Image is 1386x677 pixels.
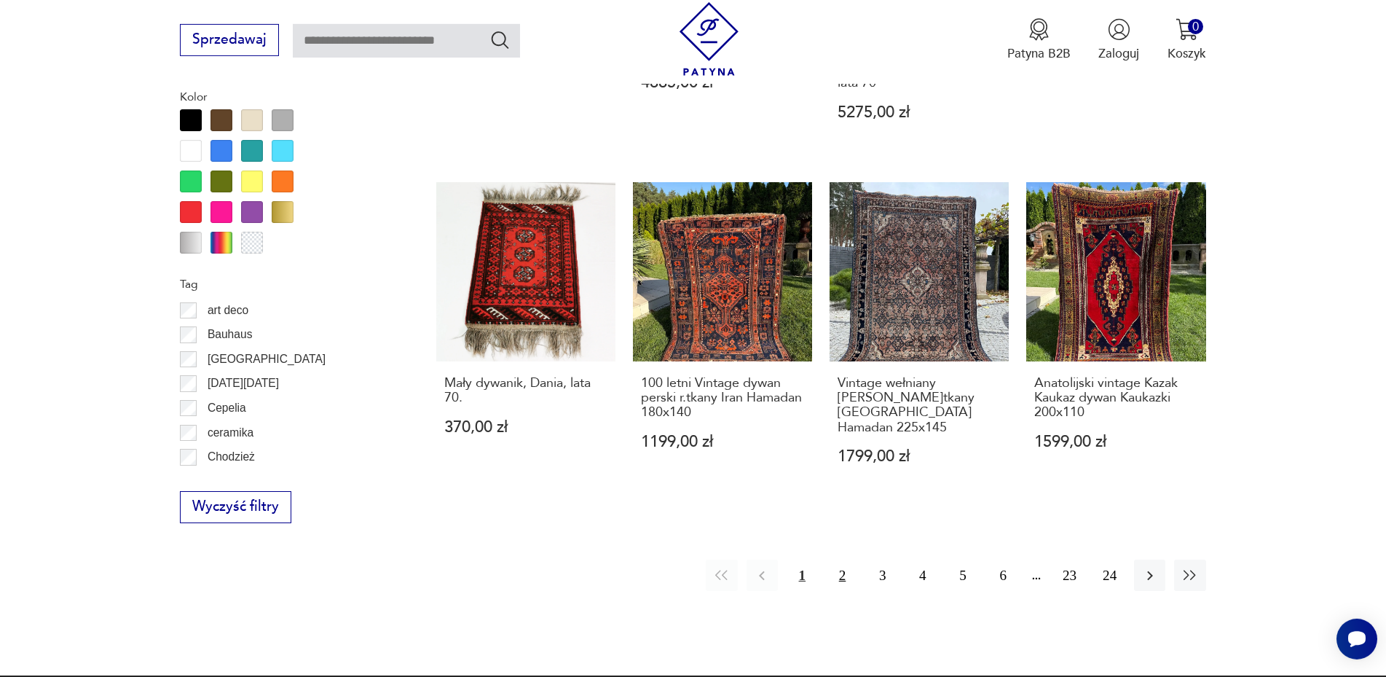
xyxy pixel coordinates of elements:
p: [DATE][DATE] [208,374,279,393]
button: 4 [907,560,938,591]
button: 3 [867,560,898,591]
h3: 100 letni Vintage dywan perski r.tkany Iran Hamadan 180x140 [641,376,805,420]
p: art deco [208,301,248,320]
a: Ikona medaluPatyna B2B [1007,18,1071,62]
h3: Anatolijski vintage Kazak Kaukaz dywan Kaukazki 200x110 [1034,376,1198,420]
p: 370,00 zł [444,420,608,435]
p: Ćmielów [208,472,251,491]
p: Kolor [180,87,394,106]
button: 24 [1094,560,1125,591]
img: Ikona koszyka [1176,18,1198,41]
div: 0 [1188,19,1203,34]
p: Bauhaus [208,325,253,344]
a: Anatolijski vintage Kazak Kaukaz dywan Kaukazki 200x110Anatolijski vintage Kazak Kaukaz dywan Kau... [1026,182,1205,498]
button: Zaloguj [1098,18,1139,62]
p: 1199,00 zł [641,434,805,450]
p: Zaloguj [1098,45,1139,62]
button: 5 [948,560,979,591]
p: 1599,00 zł [1034,434,1198,450]
p: ceramika [208,423,253,442]
a: Mały dywanik, Dania, lata 70.Mały dywanik, Dania, lata 70.370,00 zł [436,182,615,498]
img: Ikona medalu [1028,18,1050,41]
button: Patyna B2B [1007,18,1071,62]
button: Sprzedawaj [180,24,278,56]
button: 1 [787,560,818,591]
h3: Vintage wełniany [PERSON_NAME]tkany [GEOGRAPHIC_DATA] Hamadan 225x145 [838,376,1001,436]
button: 6 [988,560,1019,591]
button: 0Koszyk [1168,18,1206,62]
button: 2 [827,560,858,591]
h3: Mały dywanik, Dania, lata 70. [444,376,608,406]
iframe: Smartsupp widget button [1336,619,1377,660]
a: Sprzedawaj [180,35,278,47]
p: Patyna B2B [1007,45,1071,62]
a: 100 letni Vintage dywan perski r.tkany Iran Hamadan 180x140100 letni Vintage dywan perski r.tkany... [633,182,812,498]
button: Szukaj [489,29,511,50]
img: Patyna - sklep z meblami i dekoracjami vintage [672,2,746,76]
img: Ikonka użytkownika [1108,18,1130,41]
button: 23 [1054,560,1085,591]
p: Chodzież [208,447,255,466]
p: Tag [180,275,394,294]
a: Vintage wełniany dywan perski r.tkany Iran Hamadan 225x145Vintage wełniany [PERSON_NAME]tkany [GE... [830,182,1009,498]
p: Cepelia [208,399,246,418]
p: [GEOGRAPHIC_DATA] [208,350,326,369]
button: Wyczyść filtry [180,491,291,523]
p: 4885,00 zł [641,75,805,90]
p: 5275,00 zł [838,105,1001,120]
p: Koszyk [1168,45,1206,62]
p: 1799,00 zł [838,449,1001,464]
